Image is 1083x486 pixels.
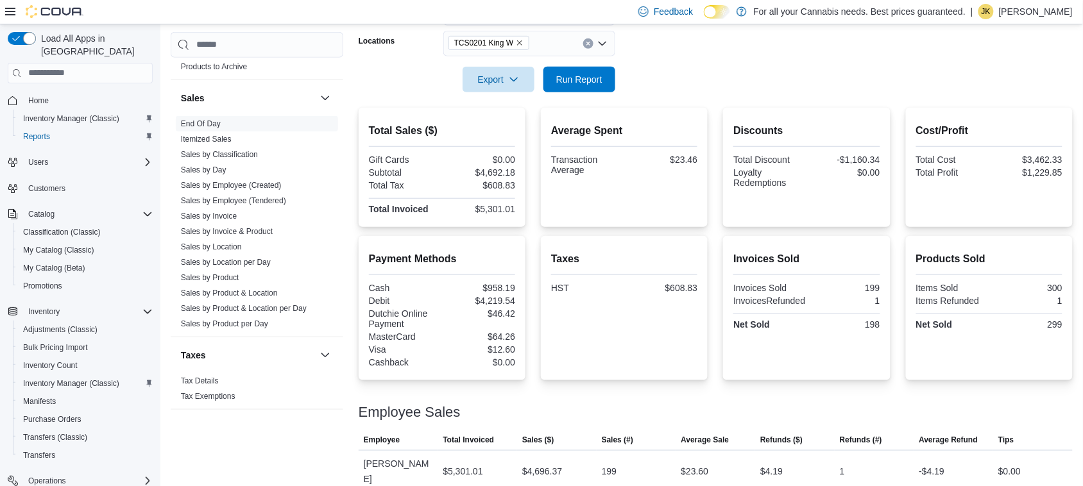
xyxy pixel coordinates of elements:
[23,181,71,196] a: Customers
[681,464,709,479] div: $23.60
[181,289,278,297] a: Sales by Product & Location
[18,111,124,126] a: Inventory Manager (Classic)
[36,32,153,58] span: Load All Apps in [GEOGRAPHIC_DATA]
[181,134,232,144] span: Itemized Sales
[971,4,973,19] p: |
[13,374,158,392] button: Inventory Manager (Classic)
[556,73,602,86] span: Run Report
[369,331,439,342] div: MasterCard
[171,44,343,80] div: Products
[522,464,562,479] div: $4,696.37
[18,412,87,427] a: Purchase Orders
[810,167,880,178] div: $0.00
[916,319,953,330] strong: Net Sold
[999,4,1073,19] p: [PERSON_NAME]
[181,196,286,206] span: Sales by Employee (Tendered)
[733,251,880,267] h2: Invoices Sold
[181,149,258,160] span: Sales by Classification
[359,36,395,46] label: Locations
[18,340,93,355] a: Bulk Pricing Import
[181,211,237,221] span: Sales by Invoice
[992,283,1062,293] div: 300
[998,464,1021,479] div: $0.00
[181,165,226,175] span: Sales by Day
[18,260,90,276] a: My Catalog (Beta)
[369,123,515,138] h2: Total Sales ($)
[551,123,697,138] h2: Average Spent
[181,119,221,129] span: End Of Day
[13,428,158,446] button: Transfers (Classic)
[23,304,65,319] button: Inventory
[916,296,987,306] div: Items Refunded
[18,322,153,337] span: Adjustments (Classic)
[181,349,206,362] h3: Taxes
[733,123,880,138] h2: Discounts
[810,283,880,293] div: 199
[13,128,158,146] button: Reports
[445,180,515,190] div: $608.83
[810,155,880,165] div: -$1,160.34
[18,394,153,409] span: Manifests
[23,304,153,319] span: Inventory
[733,155,804,165] div: Total Discount
[445,296,515,306] div: $4,219.54
[23,396,56,406] span: Manifests
[28,306,60,317] span: Inventory
[359,405,461,420] h3: Employee Sales
[13,321,158,339] button: Adjustments (Classic)
[23,206,60,222] button: Catalog
[23,155,53,170] button: Users
[181,180,282,190] span: Sales by Employee (Created)
[181,212,237,221] a: Sales by Invoice
[3,205,158,223] button: Catalog
[13,259,158,277] button: My Catalog (Beta)
[3,303,158,321] button: Inventory
[978,4,994,19] div: Jennifer Kinzie
[998,435,1014,445] span: Tips
[18,340,153,355] span: Bulk Pricing Import
[181,135,232,144] a: Itemized Sales
[627,155,697,165] div: $23.46
[445,204,515,214] div: $5,301.01
[3,179,158,197] button: Customers
[919,435,978,445] span: Average Refund
[18,412,153,427] span: Purchase Orders
[318,348,333,363] button: Taxes
[181,92,315,105] button: Sales
[18,448,60,463] a: Transfers
[28,96,49,106] span: Home
[23,206,153,222] span: Catalog
[810,319,880,330] div: 198
[369,251,515,267] h2: Payment Methods
[982,4,991,19] span: JK
[919,464,945,479] div: -$4.19
[28,183,65,194] span: Customers
[760,435,803,445] span: Refunds ($)
[840,435,882,445] span: Refunds (#)
[733,283,804,293] div: Invoices Sold
[369,344,439,355] div: Visa
[181,196,286,205] a: Sales by Employee (Tendered)
[23,227,101,237] span: Classification (Classic)
[916,123,1062,138] h2: Cost/Profit
[23,93,54,108] a: Home
[369,167,439,178] div: Subtotal
[443,464,482,479] div: $5,301.01
[23,450,55,460] span: Transfers
[181,273,239,282] a: Sales by Product
[18,448,153,463] span: Transfers
[516,39,524,47] button: Remove TCS0201 King W from selection in this group
[13,241,158,259] button: My Catalog (Classic)
[18,278,67,294] a: Promotions
[23,245,94,255] span: My Catalog (Classic)
[733,296,805,306] div: InvoicesRefunded
[18,394,61,409] a: Manifests
[445,283,515,293] div: $958.19
[602,435,633,445] span: Sales (#)
[463,67,534,92] button: Export
[443,435,494,445] span: Total Invoiced
[13,446,158,464] button: Transfers
[18,430,153,445] span: Transfers (Classic)
[171,373,343,409] div: Taxes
